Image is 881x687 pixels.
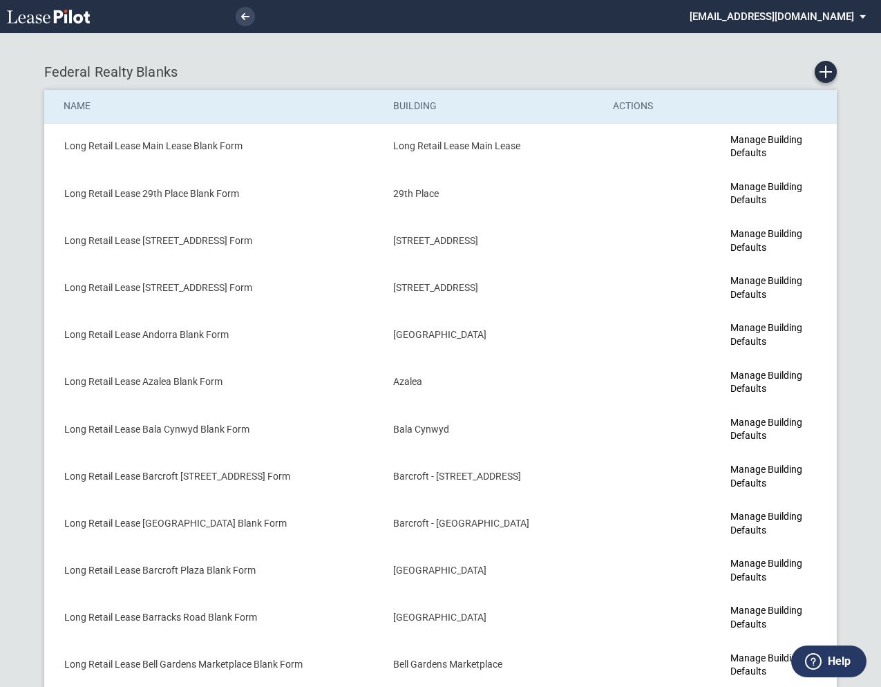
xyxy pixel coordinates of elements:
[44,61,837,83] div: Federal Realty Blanks
[44,123,383,170] td: Long Retail Lease Main Lease Blank Form
[44,90,383,123] th: Name
[791,646,866,677] button: Help
[44,406,383,453] td: Long Retail Lease Bala Cynwyd Blank Form
[730,417,802,442] a: Manage Building Defaults
[383,123,603,170] td: Long Retail Lease Main Lease
[44,547,383,594] td: Long Retail Lease Barcroft Plaza Blank Form
[383,90,603,123] th: Building
[383,453,603,500] td: Barcroft - [STREET_ADDRESS]
[44,594,383,641] td: Long Retail Lease Barracks Road Blank Form
[730,275,802,300] a: Manage Building Defaults
[730,370,802,395] a: Manage Building Defaults
[730,134,802,159] a: Manage Building Defaults
[383,359,603,406] td: Azalea
[383,406,603,453] td: Bala Cynwyd
[44,170,383,217] td: Long Retail Lease 29th Place Blank Form
[44,217,383,264] td: Long Retail Lease [STREET_ADDRESS] Form
[730,228,802,253] a: Manage Building Defaults
[383,312,603,359] td: [GEOGRAPHIC_DATA]
[383,170,603,217] td: 29th Place
[44,265,383,312] td: Long Retail Lease [STREET_ADDRESS] Form
[383,500,603,547] td: Barcroft - [GEOGRAPHIC_DATA]
[730,511,802,536] a: Manage Building Defaults
[730,464,802,489] a: Manage Building Defaults
[383,547,603,594] td: [GEOGRAPHIC_DATA]
[815,61,837,83] a: Create new Blank Form
[828,652,851,670] label: Help
[383,217,603,264] td: [STREET_ADDRESS]
[44,359,383,406] td: Long Retail Lease Azalea Blank Form
[383,265,603,312] td: [STREET_ADDRESS]
[44,500,383,547] td: Long Retail Lease [GEOGRAPHIC_DATA] Blank Form
[730,181,802,206] a: Manage Building Defaults
[730,605,802,630] a: Manage Building Defaults
[603,90,721,123] th: Actions
[44,312,383,359] td: Long Retail Lease Andorra Blank Form
[730,652,802,677] a: Manage Building Defaults
[730,322,802,347] a: Manage Building Defaults
[730,558,802,583] a: Manage Building Defaults
[44,453,383,500] td: Long Retail Lease Barcroft [STREET_ADDRESS] Form
[383,594,603,641] td: [GEOGRAPHIC_DATA]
